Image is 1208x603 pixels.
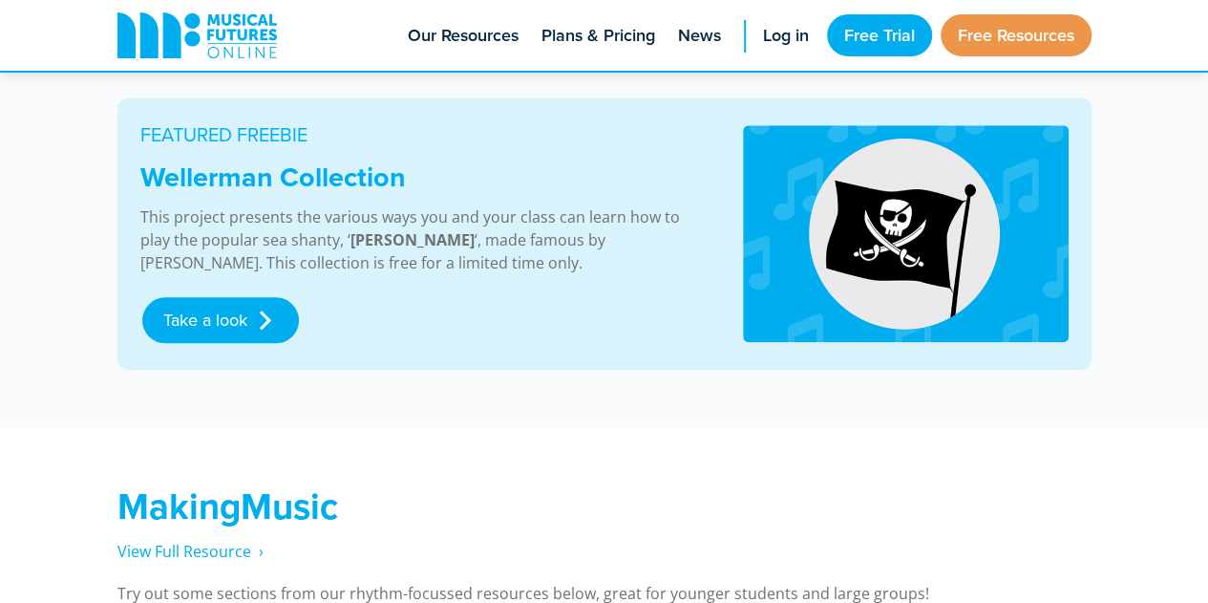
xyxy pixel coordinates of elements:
p: This project presents the various ways you and your class can learn how to play the popular sea s... [140,205,697,274]
strong: MakingMusic [117,480,338,532]
p: FEATURED FREEBIE [140,120,697,149]
a: Free Trial [827,14,932,56]
span: Log in [763,23,809,49]
strong: [PERSON_NAME] [350,229,475,250]
span: View Full Resource‎‏‏‎ ‎ › [117,541,264,562]
span: News [678,23,721,49]
span: Our Resources [408,23,519,49]
a: Free Resources [941,14,1091,56]
strong: Wellerman Collection [140,157,406,197]
span: Plans & Pricing [541,23,655,49]
a: View Full Resource‎‏‏‎ ‎ › [117,541,264,563]
a: Take a look [142,297,299,343]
